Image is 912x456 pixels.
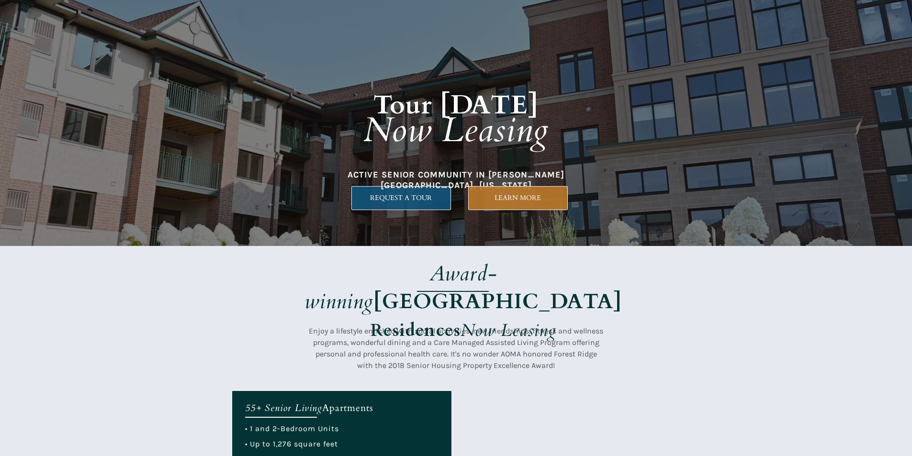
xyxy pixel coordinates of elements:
[348,169,564,190] span: ACTIVE SENIOR COMMUNITY IN [PERSON_NAME][GEOGRAPHIC_DATA], [US_STATE]
[363,107,549,154] em: Now Leasing
[352,194,450,202] span: REQUEST A TOUR
[373,287,622,316] strong: [GEOGRAPHIC_DATA]
[245,424,339,433] span: • 1 and 2-Bedroom Units
[468,186,568,210] a: LEARN MORE
[322,401,373,414] span: Apartments
[371,319,461,342] strong: Residences
[245,439,338,448] span: • Up to 1,276 square feet
[304,259,497,316] em: Award-winning
[469,194,567,202] span: LEARN MORE
[461,319,556,342] em: Now Leasing
[351,186,451,210] a: REQUEST A TOUR
[373,88,539,123] strong: Tour [DATE]
[245,401,322,414] em: 55+ Senior Living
